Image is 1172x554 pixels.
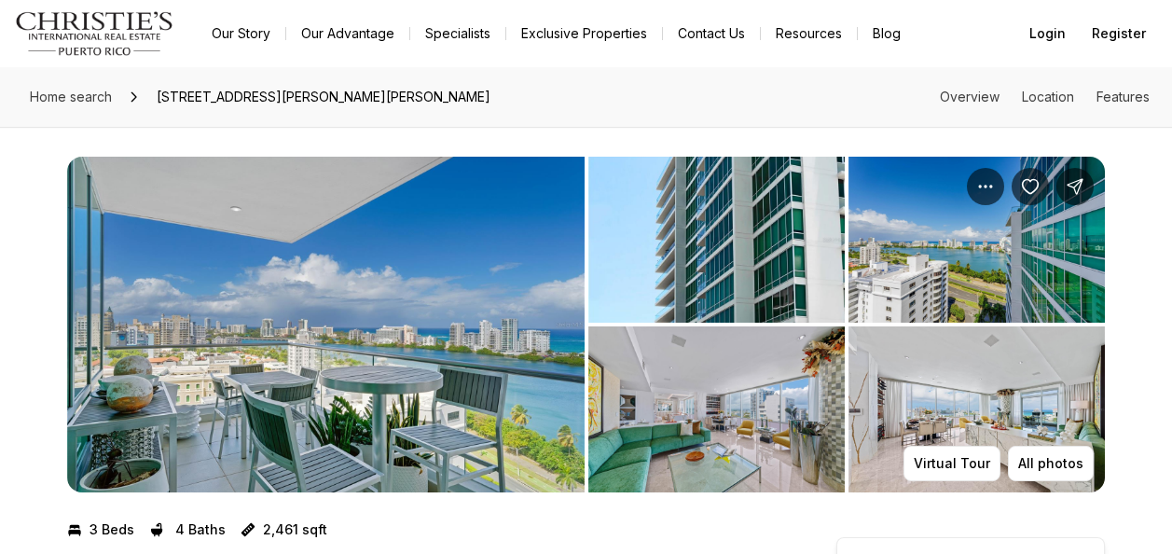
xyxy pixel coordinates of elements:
[848,157,1105,323] button: View image gallery
[967,168,1004,205] button: Property options
[22,82,119,112] a: Home search
[761,21,857,47] a: Resources
[506,21,662,47] a: Exclusive Properties
[914,456,990,471] p: Virtual Tour
[67,157,585,492] button: View image gallery
[1096,89,1150,104] a: Skip to: Features
[175,522,226,537] p: 4 Baths
[848,326,1105,492] button: View image gallery
[903,446,1000,481] button: Virtual Tour
[1022,89,1074,104] a: Skip to: Location
[940,90,1150,104] nav: Page section menu
[30,89,112,104] span: Home search
[67,157,1105,492] div: Listing Photos
[263,522,327,537] p: 2,461 sqft
[1081,15,1157,52] button: Register
[15,11,174,56] img: logo
[663,21,760,47] button: Contact Us
[149,82,498,112] span: [STREET_ADDRESS][PERSON_NAME][PERSON_NAME]
[1008,446,1094,481] button: All photos
[197,21,285,47] a: Our Story
[149,515,226,545] button: 4 Baths
[858,21,916,47] a: Blog
[588,157,845,323] button: View image gallery
[588,157,1106,492] li: 2 of 7
[90,522,134,537] p: 3 Beds
[410,21,505,47] a: Specialists
[1018,456,1083,471] p: All photos
[67,157,585,492] li: 1 of 7
[286,21,409,47] a: Our Advantage
[1092,26,1146,41] span: Register
[1012,168,1049,205] button: Save Property: 555 MONSERRATE ST #1404
[940,89,1000,104] a: Skip to: Overview
[1056,168,1094,205] button: Share Property: 555 MONSERRATE ST #1404
[1029,26,1066,41] span: Login
[1018,15,1077,52] button: Login
[588,326,845,492] button: View image gallery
